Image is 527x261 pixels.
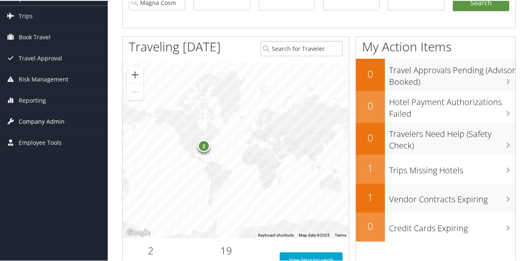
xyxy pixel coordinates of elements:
[389,60,515,87] h3: Travel Approvals Pending (Advisor Booked)
[19,110,65,131] span: Company Admin
[356,189,385,204] h2: 1
[299,232,330,237] span: Map data ©2025
[185,243,267,257] h2: 19
[19,47,62,68] span: Travel Approval
[19,89,46,110] span: Reporting
[389,123,515,151] h3: Travelers Need Help (Safety Check)
[356,122,515,154] a: 0Travelers Need Help (Safety Check)
[125,227,152,237] a: Open this area in Google Maps (opens a new window)
[356,90,515,122] a: 0Hotel Payment Authorizations Failed
[129,243,173,257] h2: 2
[19,26,51,47] span: Book Travel
[389,91,515,119] h3: Hotel Payment Authorizations Failed
[389,218,515,233] h3: Credit Cards Expiring
[389,189,515,204] h3: Vendor Contracts Expiring
[356,154,515,183] a: 1Trips Missing Hotels
[356,183,515,212] a: 1Vendor Contracts Expiring
[356,130,385,144] h2: 0
[127,83,143,99] button: Zoom out
[356,37,515,55] h1: My Action Items
[19,5,33,26] span: Trips
[19,132,62,152] span: Employee Tools
[335,232,346,237] a: Terms (opens in new tab)
[198,139,210,151] div: 2
[356,66,385,80] h2: 0
[356,58,515,90] a: 0Travel Approvals Pending (Advisor Booked)
[356,218,385,232] h2: 0
[129,37,221,55] h1: Traveling [DATE]
[356,98,385,112] h2: 0
[125,227,152,237] img: Google
[127,66,143,82] button: Zoom in
[261,40,342,55] input: Search for Traveler
[258,232,294,237] button: Keyboard shortcuts
[389,160,515,175] h3: Trips Missing Hotels
[356,160,385,175] h2: 1
[356,212,515,241] a: 0Credit Cards Expiring
[19,68,68,89] span: Risk Management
